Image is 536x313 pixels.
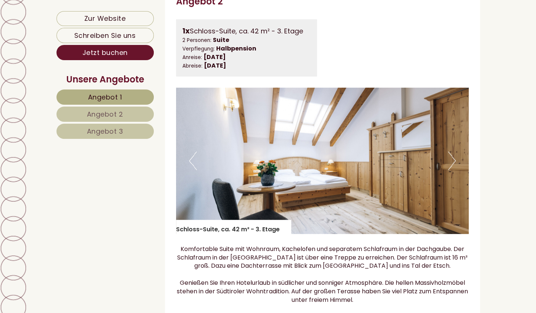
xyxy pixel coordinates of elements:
a: Jetzt buchen [56,45,154,60]
div: [DATE] [132,6,161,18]
a: Schreiben Sie uns [56,28,154,43]
span: Angebot 3 [87,127,123,136]
b: [DATE] [204,53,226,61]
span: Angebot 1 [88,92,122,102]
small: Verpflegung: [182,45,215,52]
small: Anreise: [182,54,202,61]
div: Schloss-Suite, ca. 42 m² - 3. Etage [176,220,291,234]
b: Halbpension [216,44,256,53]
div: Unsere Angebote [56,73,154,86]
small: 2 Personen: [182,37,211,44]
a: Zur Website [56,11,154,26]
small: Abreise: [182,62,202,69]
small: 10:38 [11,38,129,43]
img: image [176,88,469,234]
b: [DATE] [204,61,226,70]
div: Schloss-Suite, ca. 42 m² - 3. Etage [182,26,311,36]
button: Next [448,151,456,170]
button: Previous [189,151,197,170]
span: Angebot 2 [87,110,123,119]
div: Hotel Tenz [11,23,129,29]
div: Guten Tag, wie können wir Ihnen helfen? [6,22,133,44]
b: Suite [213,36,229,44]
button: Senden [244,193,293,209]
b: 1x [182,26,190,36]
